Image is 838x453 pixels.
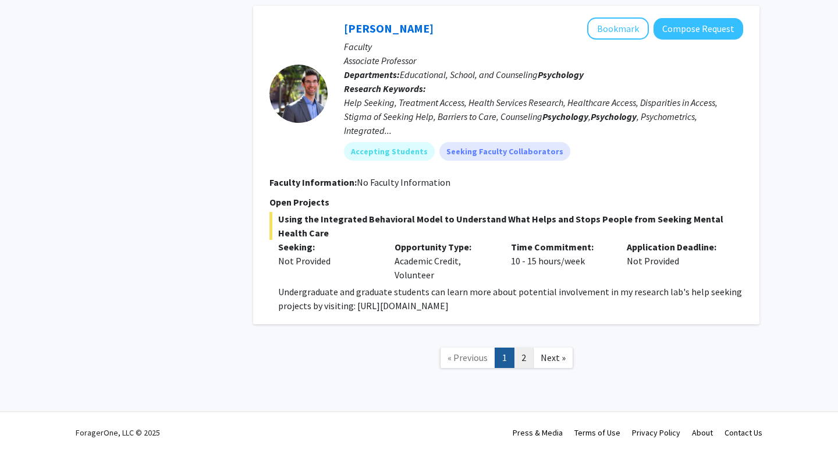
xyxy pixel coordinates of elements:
[9,401,49,444] iframe: Chat
[654,18,743,40] button: Compose Request to Joseph Hammer
[627,240,726,254] p: Application Deadline:
[591,111,637,122] b: Psychology
[278,254,377,268] div: Not Provided
[344,21,434,36] a: [PERSON_NAME]
[269,212,743,240] span: Using the Integrated Behavioral Model to Understand What Helps and Stops People from Seeking Ment...
[632,427,680,438] a: Privacy Policy
[692,427,713,438] a: About
[541,352,566,363] span: Next »
[513,427,563,438] a: Press & Media
[357,176,450,188] span: No Faculty Information
[533,348,573,368] a: Next
[502,240,619,282] div: 10 - 15 hours/week
[278,240,377,254] p: Seeking:
[253,336,759,383] nav: Page navigation
[386,240,502,282] div: Academic Credit, Volunteer
[400,69,584,80] span: Educational, School, and Counseling
[344,95,743,137] div: Help Seeking, Treatment Access, Health Services Research, Healthcare Access, Disparities in Acces...
[448,352,488,363] span: « Previous
[344,142,435,161] mat-chip: Accepting Students
[269,176,357,188] b: Faculty Information:
[495,348,514,368] a: 1
[511,240,610,254] p: Time Commitment:
[587,17,649,40] button: Add Joseph Hammer to Bookmarks
[395,240,493,254] p: Opportunity Type:
[278,285,743,313] p: Undergraduate and graduate students can learn more about potential involvement in my research lab...
[344,54,743,68] p: Associate Professor
[542,111,588,122] b: Psychology
[344,83,426,94] b: Research Keywords:
[538,69,584,80] b: Psychology
[514,348,534,368] a: 2
[344,40,743,54] p: Faculty
[725,427,762,438] a: Contact Us
[344,69,400,80] b: Departments:
[269,195,743,209] p: Open Projects
[76,412,160,453] div: ForagerOne, LLC © 2025
[618,240,734,282] div: Not Provided
[574,427,620,438] a: Terms of Use
[440,348,495,368] a: Previous Page
[439,142,570,161] mat-chip: Seeking Faculty Collaborators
